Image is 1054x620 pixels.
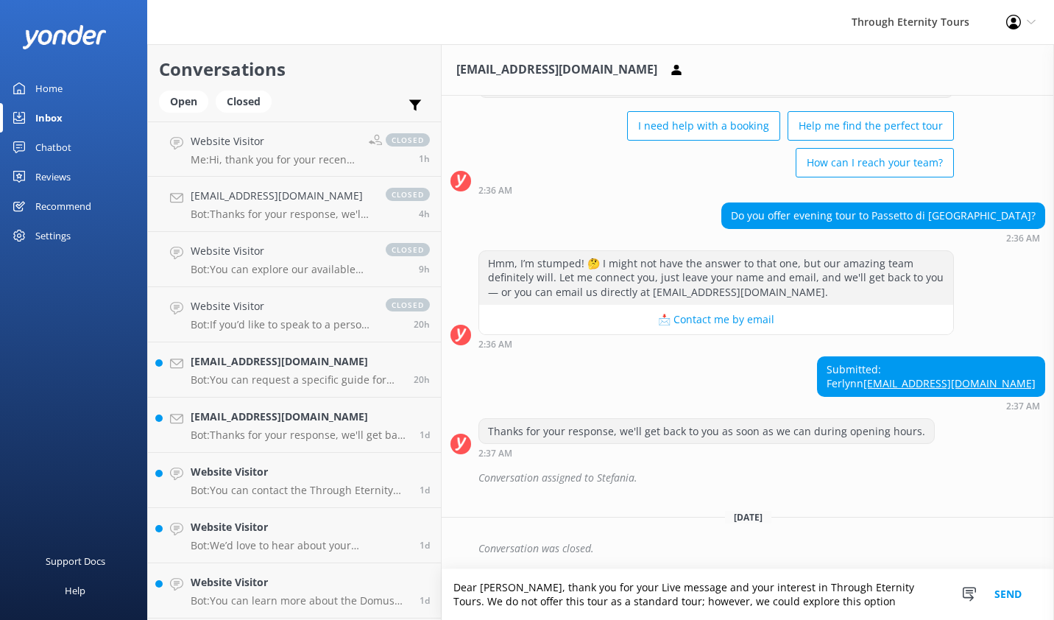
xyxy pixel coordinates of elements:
a: Website VisitorMe:Hi, thank you for your recent inquiry. We do not have standard Golf Cart tours ... [148,121,441,177]
div: Oct 01 2025 08:37am (UTC +02:00) Europe/Amsterdam [817,401,1045,411]
h4: Website Visitor [191,574,408,591]
div: Oct 01 2025 08:36am (UTC +02:00) Europe/Amsterdam [721,233,1045,243]
div: Do you offer evening tour to Passetto di [GEOGRAPHIC_DATA]? [722,203,1044,228]
div: Help [65,576,85,605]
a: Website VisitorBot:You can explore our available tours in [GEOGRAPHIC_DATA], including those of t... [148,232,441,287]
div: Settings [35,221,71,250]
div: Recommend [35,191,91,221]
a: Website VisitorBot:You can contact the Through Eternity Tours team at [PHONE_NUMBER] or [PHONE_NU... [148,453,441,508]
strong: 2:37 AM [478,449,512,458]
div: Oct 01 2025 08:36am (UTC +02:00) Europe/Amsterdam [478,185,954,195]
h2: Conversations [159,55,430,83]
p: Bot: Thanks for your response, we'll get back to you as soon as we can during opening hours. [191,429,408,442]
div: Inbox [35,103,63,133]
span: Oct 02 2025 03:47pm (UTC +02:00) Europe/Amsterdam [420,594,430,607]
span: closed [386,188,430,201]
a: Website VisitorBot:We’d love to hear about your experience! You can leave a review on TripAdvisor... [148,508,441,563]
h4: Website Visitor [191,133,358,149]
h4: [EMAIL_ADDRESS][DOMAIN_NAME] [191,353,403,370]
div: Chatbot [35,133,71,162]
span: Oct 02 2025 04:20pm (UTC +02:00) Europe/Amsterdam [420,539,430,552]
div: Oct 01 2025 08:36am (UTC +02:00) Europe/Amsterdam [478,339,954,349]
strong: 2:36 AM [478,340,512,349]
div: Reviews [35,162,71,191]
span: closed [386,298,430,311]
p: Bot: You can request a specific guide for private tours by reaching out to [EMAIL_ADDRESS][DOMAIN... [191,373,403,387]
h4: [EMAIL_ADDRESS][DOMAIN_NAME] [191,409,408,425]
span: Oct 02 2025 05:50pm (UTC +02:00) Europe/Amsterdam [420,429,430,441]
div: 2025-10-01T08:41:51.773 [450,465,1045,490]
div: Home [35,74,63,103]
p: Bot: If you’d like to speak to a person on the Through Eternity Tours team, please call [PHONE_NU... [191,318,371,331]
span: Oct 02 2025 11:25pm (UTC +02:00) Europe/Amsterdam [414,318,430,331]
div: Closed [216,91,272,113]
button: Send [980,569,1036,620]
a: [EMAIL_ADDRESS][DOMAIN_NAME] [863,376,1036,390]
strong: 2:36 AM [478,186,512,195]
div: Conversation assigned to Stefania. [478,465,1045,490]
a: [EMAIL_ADDRESS][DOMAIN_NAME]Bot:You can request a specific guide for private tours by reaching ou... [148,342,441,398]
div: Oct 01 2025 08:37am (UTC +02:00) Europe/Amsterdam [478,448,935,458]
p: Bot: You can learn more about the Domus [PERSON_NAME] Tour and check availability at [URL][DOMAIN... [191,594,408,607]
h4: Website Visitor [191,519,408,535]
div: Open [159,91,208,113]
span: Oct 03 2025 03:24pm (UTC +02:00) Europe/Amsterdam [419,208,430,220]
h3: [EMAIL_ADDRESS][DOMAIN_NAME] [456,60,657,80]
p: Bot: You can explore our available tours in [GEOGRAPHIC_DATA], including those of the Colosseum, ... [191,263,371,276]
a: Website VisitorBot:You can learn more about the Domus [PERSON_NAME] Tour and check availability a... [148,563,441,619]
div: Conversation was closed. [478,536,1045,561]
strong: 2:36 AM [1006,234,1040,243]
p: Bot: Thanks for your response, we'll get back to you as soon as we can during opening hours. [191,208,371,221]
span: Oct 02 2025 11:17pm (UTC +02:00) Europe/Amsterdam [414,373,430,386]
div: Submitted: Ferlynn [818,357,1044,396]
strong: 2:37 AM [1006,402,1040,411]
h4: Website Visitor [191,464,408,480]
h4: [EMAIL_ADDRESS][DOMAIN_NAME] [191,188,371,204]
p: Me: Hi, thank you for your recent inquiry. We do not have standard Golf Cart tours of [GEOGRAPHIC... [191,153,358,166]
button: Help me find the perfect tour [788,111,954,141]
textarea: Dear [PERSON_NAME], thank you for your Live message and your interest in Through Eternity Tours. ... [442,569,1054,620]
a: [EMAIL_ADDRESS][DOMAIN_NAME]Bot:Thanks for your response, we'll get back to you as soon as we can... [148,398,441,453]
h4: Website Visitor [191,243,371,259]
span: Oct 03 2025 06:33pm (UTC +02:00) Europe/Amsterdam [419,152,430,165]
span: closed [386,133,430,147]
h4: Website Visitor [191,298,371,314]
span: [DATE] [725,511,771,524]
a: [EMAIL_ADDRESS][DOMAIN_NAME]Bot:Thanks for your response, we'll get back to you as soon as we can... [148,177,441,232]
div: Thanks for your response, we'll get back to you as soon as we can during opening hours. [479,419,934,444]
div: 2025-10-03T01:38:34.663 [450,536,1045,561]
img: yonder-white-logo.png [22,25,107,49]
p: Bot: We’d love to hear about your experience! You can leave a review on TripAdvisor ([URL][DOMAIN... [191,539,408,552]
button: How can I reach your team? [796,148,954,177]
a: Website VisitorBot:If you’d like to speak to a person on the Through Eternity Tours team, please ... [148,287,441,342]
div: Hmm, I’m stumped! 🤔 I might not have the answer to that one, but our amazing team definitely will... [479,251,953,305]
a: Closed [216,93,279,109]
span: closed [386,243,430,256]
button: 📩 Contact me by email [479,305,953,334]
a: Open [159,93,216,109]
div: Support Docs [46,546,105,576]
button: I need help with a booking [627,111,780,141]
span: Oct 02 2025 05:11pm (UTC +02:00) Europe/Amsterdam [420,484,430,496]
span: Oct 03 2025 10:11am (UTC +02:00) Europe/Amsterdam [419,263,430,275]
p: Bot: You can contact the Through Eternity Tours team at [PHONE_NUMBER] or [PHONE_NUMBER]. You can... [191,484,408,497]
